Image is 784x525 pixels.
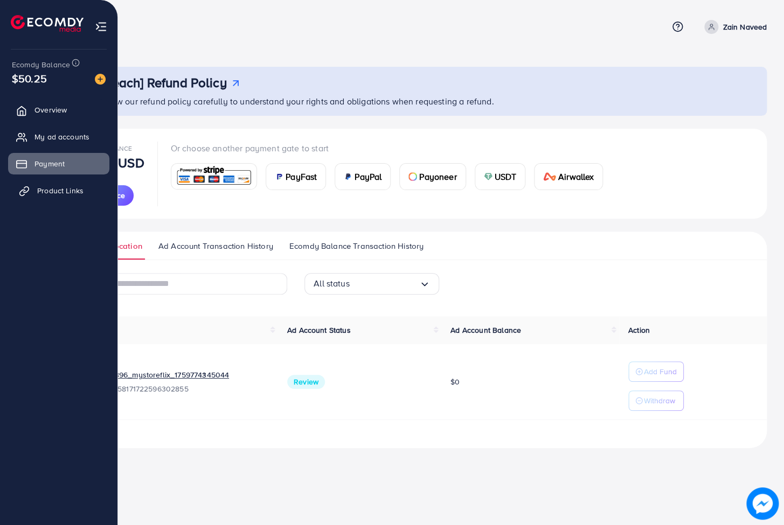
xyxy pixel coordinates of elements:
[399,163,466,190] a: cardPayoneer
[723,20,767,33] p: Zain Naveed
[746,487,779,520] img: image
[495,170,517,183] span: USDT
[98,369,270,394] div: <span class='underline'>1033396_mystoreflix_1759774345044</span></br>7558171722596302855
[628,361,684,382] button: Add Fund
[95,20,107,33] img: menu
[8,99,109,121] a: Overview
[98,369,229,380] a: 1033396_mystoreflix_1759774345044
[534,163,603,190] a: cardAirwallex
[11,15,84,32] img: logo
[543,172,556,181] img: card
[34,104,67,115] span: Overview
[700,20,767,34] a: Zain Naveed
[12,59,70,70] span: Ecomdy Balance
[344,172,352,181] img: card
[287,375,325,389] span: Review
[644,394,675,407] p: Withdraw
[158,240,273,252] span: Ad Account Transaction History
[266,163,326,190] a: cardPayFast
[286,170,317,183] span: PayFast
[275,172,283,181] img: card
[287,325,351,335] span: Ad Account Status
[419,170,456,183] span: Payoneer
[350,275,419,292] input: Search for option
[475,163,526,190] a: cardUSDT
[355,170,381,183] span: PayPal
[34,158,65,169] span: Payment
[450,325,521,335] span: Ad Account Balance
[289,240,424,252] span: Ecomdy Balance Transaction History
[450,376,460,387] span: $0
[558,170,594,183] span: Airwallex
[69,95,760,108] p: Please review our refund policy carefully to understand your rights and obligations when requesti...
[34,131,89,142] span: My ad accounts
[314,275,350,292] span: All status
[171,142,612,155] p: Or choose another payment gate to start
[628,325,650,335] span: Action
[12,71,47,86] span: $50.25
[98,383,270,394] span: ID: 7558171722596302855
[85,75,227,90] h3: [AdReach] Refund Policy
[408,172,417,181] img: card
[37,185,84,196] span: Product Links
[8,153,109,174] a: Payment
[175,165,254,188] img: card
[304,273,439,295] div: Search for option
[95,74,106,85] img: image
[484,172,492,181] img: card
[628,390,684,411] button: Withdraw
[171,163,258,190] a: card
[8,126,109,148] a: My ad accounts
[335,163,391,190] a: cardPayPal
[8,180,109,201] a: Product Links
[644,365,677,378] p: Add Fund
